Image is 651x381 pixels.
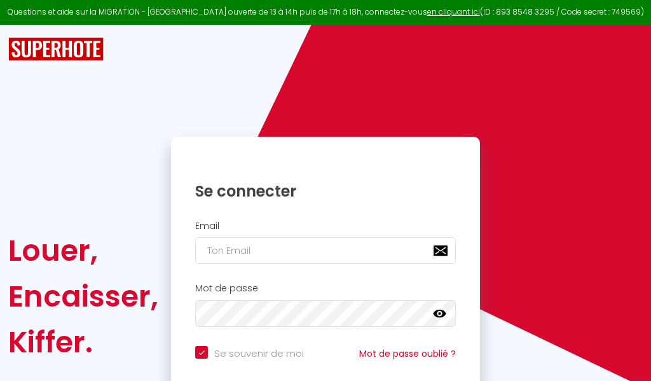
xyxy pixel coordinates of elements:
h1: Se connecter [195,181,456,201]
h2: Mot de passe [195,283,456,294]
a: Mot de passe oublié ? [359,347,456,360]
a: en cliquant ici [427,6,480,17]
input: Ton Email [195,237,456,264]
h2: Email [195,221,456,232]
div: Encaisser, [8,274,158,319]
div: Louer, [8,228,158,274]
img: SuperHote logo [8,38,104,61]
div: Kiffer. [8,319,158,365]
